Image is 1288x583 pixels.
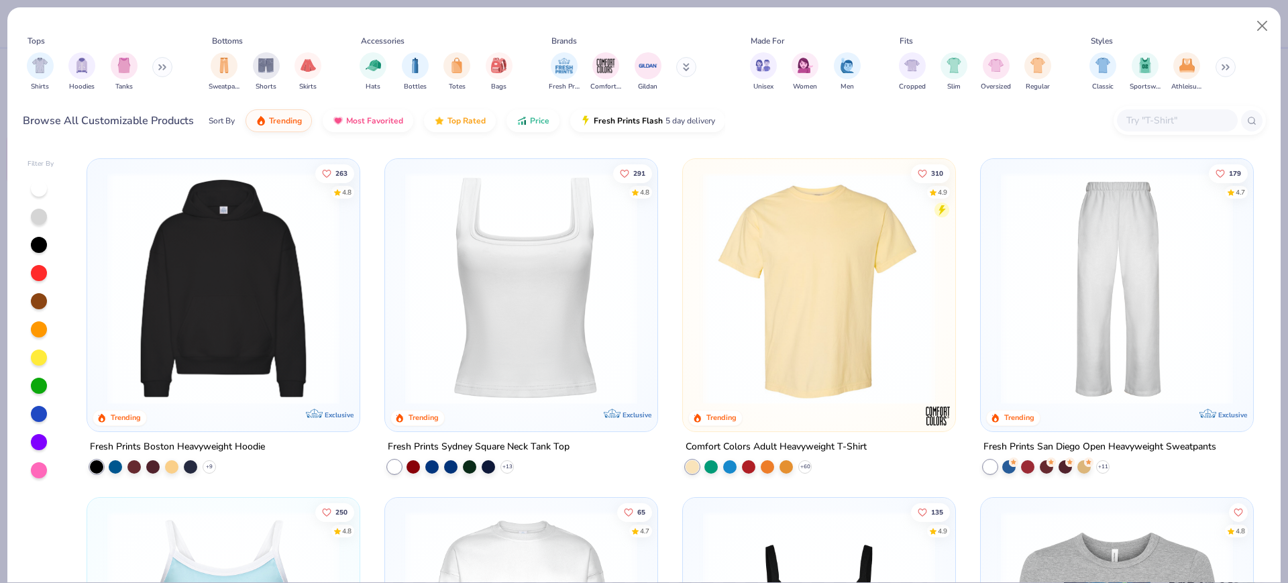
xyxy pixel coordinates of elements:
span: Bags [491,82,506,92]
div: filter for Hats [360,52,386,92]
button: filter button [941,52,967,92]
button: filter button [1024,52,1051,92]
button: filter button [590,52,621,92]
span: Comfort Colors [590,82,621,92]
div: filter for Men [834,52,861,92]
img: Sweatpants Image [217,58,231,73]
button: filter button [1171,52,1202,92]
img: Tanks Image [117,58,131,73]
div: filter for Comfort Colors [590,52,621,92]
div: filter for Fresh Prints [549,52,580,92]
button: filter button [1130,52,1161,92]
div: filter for Gildan [635,52,661,92]
button: filter button [68,52,95,92]
img: Athleisure Image [1179,58,1195,73]
span: Sportswear [1130,82,1161,92]
div: filter for Cropped [899,52,926,92]
div: filter for Oversized [981,52,1011,92]
div: Fits [900,35,913,47]
img: Gildan Image [638,56,658,76]
button: filter button [486,52,513,92]
div: filter for Tanks [111,52,138,92]
img: Bags Image [491,58,506,73]
span: Slim [947,82,961,92]
img: Fresh Prints Image [554,56,574,76]
button: filter button [899,52,926,92]
span: Sweatpants [209,82,239,92]
div: filter for Bags [486,52,513,92]
span: Bottles [404,82,427,92]
span: Oversized [981,82,1011,92]
img: Hats Image [366,58,381,73]
div: Filter By [28,159,54,169]
button: filter button [635,52,661,92]
div: Accessories [361,35,405,47]
span: Tanks [115,82,133,92]
button: filter button [792,52,818,92]
img: Totes Image [449,58,464,73]
div: Made For [751,35,784,47]
button: filter button [253,52,280,92]
span: Most Favorited [346,115,403,126]
img: trending.gif [256,115,266,126]
span: Fresh Prints Flash [594,115,663,126]
button: filter button [402,52,429,92]
button: filter button [294,52,321,92]
img: TopRated.gif [434,115,445,126]
span: Price [530,115,549,126]
img: Men Image [840,58,855,73]
div: Brands [551,35,577,47]
img: Shorts Image [258,58,274,73]
span: Women [793,82,817,92]
span: Classic [1092,82,1114,92]
div: filter for Slim [941,52,967,92]
button: Fresh Prints Flash5 day delivery [570,109,725,132]
button: filter button [981,52,1011,92]
img: Unisex Image [755,58,771,73]
img: Sportswear Image [1138,58,1152,73]
div: filter for Women [792,52,818,92]
span: Unisex [753,82,773,92]
button: filter button [549,52,580,92]
button: filter button [443,52,470,92]
span: Shorts [256,82,276,92]
img: Comfort Colors Image [596,56,616,76]
div: filter for Hoodies [68,52,95,92]
span: Athleisure [1171,82,1202,92]
div: filter for Shorts [253,52,280,92]
div: filter for Regular [1024,52,1051,92]
img: Hoodies Image [74,58,89,73]
div: filter for Sportswear [1130,52,1161,92]
div: filter for Classic [1089,52,1116,92]
button: Trending [246,109,312,132]
button: filter button [750,52,777,92]
div: filter for Bottles [402,52,429,92]
img: Oversized Image [988,58,1004,73]
img: Cropped Image [904,58,920,73]
span: Top Rated [447,115,486,126]
button: filter button [360,52,386,92]
span: Regular [1026,82,1050,92]
div: Browse All Customizable Products [23,113,194,129]
button: Price [506,109,559,132]
button: filter button [27,52,54,92]
button: filter button [209,52,239,92]
div: filter for Shirts [27,52,54,92]
button: Close [1250,13,1275,39]
span: Fresh Prints [549,82,580,92]
img: Classic Image [1095,58,1111,73]
div: Sort By [209,115,235,127]
button: filter button [111,52,138,92]
img: flash.gif [580,115,591,126]
button: Top Rated [424,109,496,132]
button: filter button [1089,52,1116,92]
div: Bottoms [212,35,243,47]
img: Bottles Image [408,58,423,73]
img: Women Image [798,58,813,73]
span: Men [841,82,854,92]
span: Cropped [899,82,926,92]
span: Shirts [31,82,49,92]
input: Try "T-Shirt" [1125,113,1228,128]
img: Shirts Image [32,58,48,73]
div: Tops [28,35,45,47]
